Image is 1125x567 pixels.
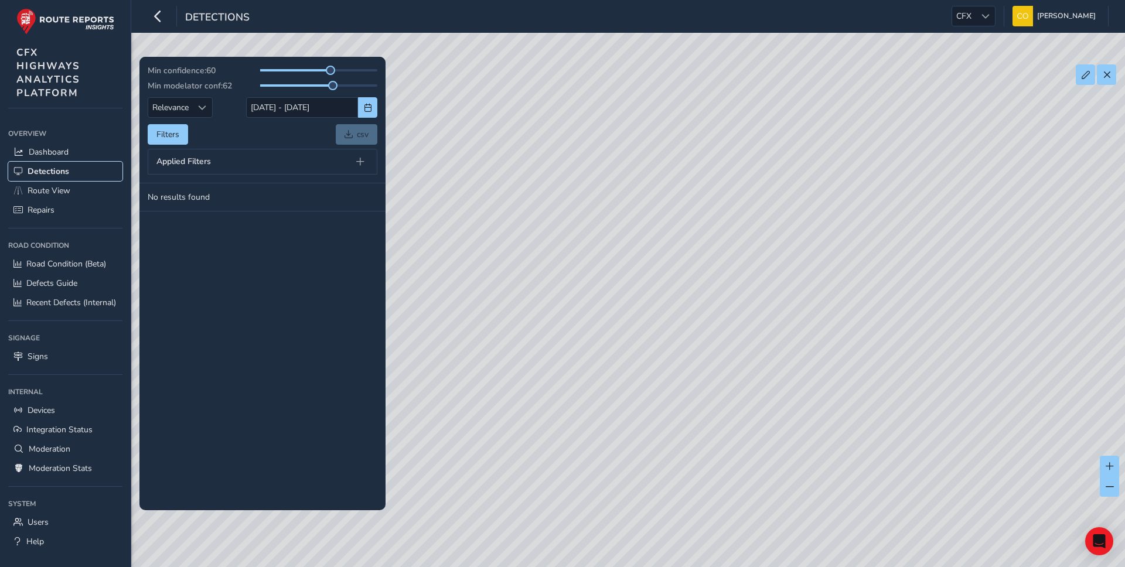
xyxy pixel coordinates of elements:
img: rr logo [16,8,114,35]
span: Road Condition (Beta) [26,258,106,269]
span: CFX HIGHWAYS ANALYTICS PLATFORM [16,46,80,100]
a: Moderation [8,439,122,459]
span: 62 [223,80,232,91]
div: System [8,495,122,513]
a: Detections [8,162,122,181]
div: Signage [8,329,122,347]
a: Users [8,513,122,532]
span: Detections [185,10,250,26]
span: Moderation Stats [29,463,92,474]
button: Filters [148,124,188,145]
a: Repairs [8,200,122,220]
span: Min modelator conf: [148,80,223,91]
a: csv [336,124,377,145]
a: Recent Defects (Internal) [8,293,122,312]
span: Recent Defects (Internal) [26,297,116,308]
span: Moderation [29,443,70,455]
div: Overview [8,125,122,142]
span: Repairs [28,204,54,216]
span: Dashboard [29,146,69,158]
span: Applied Filters [156,158,211,166]
span: Relevance [148,98,193,117]
span: Integration Status [26,424,93,435]
span: Detections [28,166,69,177]
a: Route View [8,181,122,200]
a: Integration Status [8,420,122,439]
button: [PERSON_NAME] [1012,6,1100,26]
img: diamond-layout [1012,6,1033,26]
a: Defects Guide [8,274,122,293]
span: 60 [206,65,216,76]
span: CFX [952,6,976,26]
a: Dashboard [8,142,122,162]
div: Road Condition [8,237,122,254]
span: Route View [28,185,70,196]
span: Signs [28,351,48,362]
span: Min confidence: [148,65,206,76]
a: Help [8,532,122,551]
a: Signs [8,347,122,366]
span: Users [28,517,49,528]
span: Devices [28,405,55,416]
a: Devices [8,401,122,420]
a: Road Condition (Beta) [8,254,122,274]
span: Help [26,536,44,547]
span: [PERSON_NAME] [1037,6,1096,26]
div: Open Intercom Messenger [1085,527,1113,555]
div: Sort by Date [193,98,212,117]
div: Internal [8,383,122,401]
span: Defects Guide [26,278,77,289]
a: Moderation Stats [8,459,122,478]
td: No results found [139,183,386,211]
